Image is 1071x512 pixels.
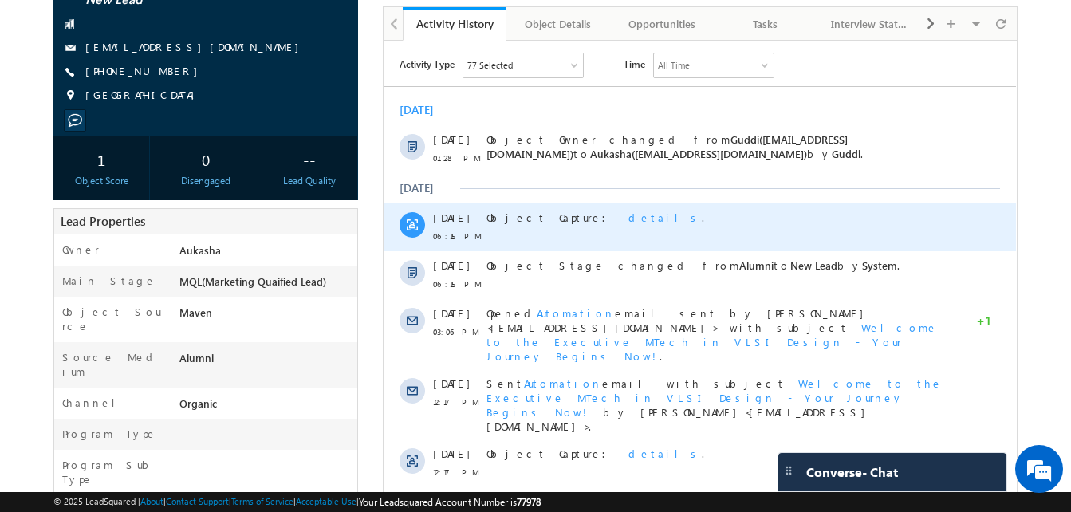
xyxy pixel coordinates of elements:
span: Welcome to the Executive MTech in VLSI Design - Your Journey Begins Now! [103,280,554,322]
a: Acceptable Use [296,496,356,506]
span: Guddi [448,106,477,120]
span: Object Stage changed from to by . [103,218,516,231]
span: Aukasha([EMAIL_ADDRESS][DOMAIN_NAME]) [207,106,423,120]
div: Activity History [415,16,494,31]
div: Organic [175,396,357,418]
div: Minimize live chat window [262,8,300,46]
div: [DATE] [16,62,68,77]
label: Main Stage [62,274,156,288]
a: Object Details [506,7,610,41]
span: details [245,406,318,419]
a: Tasks [715,7,818,41]
div: Interview Status [831,14,908,33]
div: 0 [162,144,250,174]
label: Program SubType [62,458,164,486]
a: About [140,496,163,506]
div: Maven [175,305,357,327]
a: Interview Status [818,7,922,41]
span: [DATE] [49,218,85,232]
span: Object Capture: [103,170,232,183]
div: All Time [274,18,306,32]
span: [DATE] [49,170,85,184]
label: Owner [62,242,100,257]
span: Object Owner changed from to by . [103,92,479,120]
div: Lead Quality [266,174,353,188]
span: 01:28 PM [49,110,97,124]
a: Contact Support [166,496,229,506]
label: Channel [62,396,128,410]
label: Source Medium [62,350,164,379]
div: Disengaged [162,174,250,188]
div: . [103,406,565,420]
span: Automation [153,266,231,279]
label: Object Source [62,305,164,333]
div: 77 Selected [84,18,129,32]
span: 12:17 PM [49,354,97,368]
textarea: Type your message and hit 'Enter' [21,148,291,384]
span: Welcome to the Executive MTech in VLSI Design - Your Journey Begins Now! [103,336,559,378]
div: Sales Activity,Program,Email Bounced,Email Link Clicked,Email Marked Spam & 72 more.. [80,13,199,37]
span: 12:17 PM [49,424,97,439]
span: [DATE] [49,266,85,280]
div: Alumni [175,350,357,372]
a: [EMAIL_ADDRESS][DOMAIN_NAME] [85,40,307,53]
span: 06:15 PM [49,188,97,203]
span: 03:06 PM [49,284,97,298]
div: by [PERSON_NAME]<[EMAIL_ADDRESS][DOMAIN_NAME]>. [103,336,565,392]
div: [DATE] [16,140,68,155]
span: [GEOGRAPHIC_DATA] [85,88,203,104]
div: Chat with us now [83,84,268,104]
span: System [478,218,514,231]
div: Opportunities [624,14,700,33]
a: Terms of Service [231,496,293,506]
span: Lead Properties [61,213,145,229]
span: © 2025 LeadSquared | | | | | [53,494,541,510]
span: Aukasha [179,243,221,257]
img: carter-drag [782,464,795,477]
span: Alumni [356,218,390,231]
div: Object Score [57,174,145,188]
span: Opened email sent by [PERSON_NAME]<[EMAIL_ADDRESS][DOMAIN_NAME]> with subject [103,266,488,293]
span: . [103,280,554,322]
span: New Lead [407,218,454,231]
a: Opportunities [611,7,715,41]
span: Guddi([EMAIL_ADDRESS][DOMAIN_NAME]) [103,92,464,120]
div: Object Details [519,14,596,33]
span: Your Leadsquared Account Number is [359,496,541,508]
div: -- [266,144,353,174]
span: Time [240,12,262,36]
a: Activity History [403,7,506,41]
span: [DATE] [49,92,85,106]
span: Converse - Chat [806,465,898,479]
span: Object Capture: [103,406,232,419]
span: [PHONE_NUMBER] [85,64,206,80]
div: MQL(Marketing Quaified Lead) [175,274,357,296]
div: . [103,170,565,184]
span: [DATE] [49,406,85,420]
span: Sent email with subject [103,336,402,349]
span: 06:15 PM [49,236,97,250]
div: 1 [57,144,145,174]
span: details [245,170,318,183]
em: Start Chat [217,398,289,419]
span: Activity Type [16,12,71,36]
span: +1 [593,273,608,292]
span: Automation [140,336,219,349]
img: d_60004797649_company_0_60004797649 [27,84,67,104]
span: 77978 [517,496,541,508]
div: Tasks [727,14,804,33]
span: [DATE] [49,336,85,350]
label: Program Type [62,427,157,441]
